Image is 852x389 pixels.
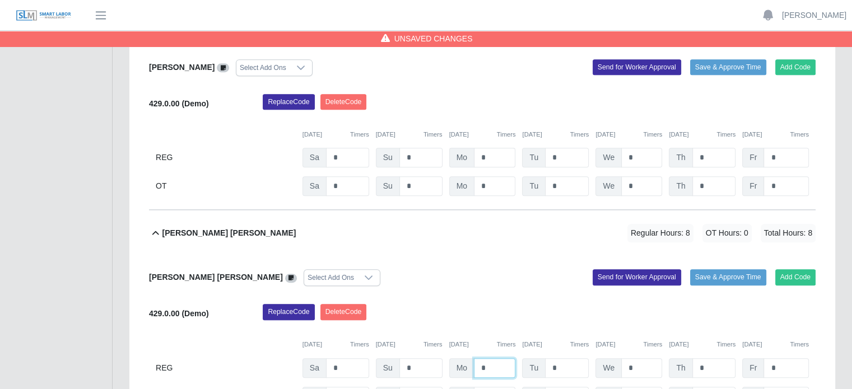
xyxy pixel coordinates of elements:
[595,130,662,139] div: [DATE]
[643,130,662,139] button: Timers
[350,130,369,139] button: Timers
[156,148,296,167] div: REG
[263,304,314,320] button: ReplaceCode
[775,269,816,285] button: Add Code
[236,60,290,76] div: Select Add Ons
[149,99,209,108] b: 429.0.00 (Demo)
[376,340,443,349] div: [DATE]
[423,340,443,349] button: Timers
[304,270,357,285] div: Select Add Ons
[627,224,693,242] span: Regular Hours: 8
[522,176,546,196] span: Tu
[376,176,400,196] span: Su
[497,130,516,139] button: Timers
[669,130,735,139] div: [DATE]
[350,340,369,349] button: Timers
[669,148,692,167] span: Th
[522,130,589,139] div: [DATE]
[716,130,735,139] button: Timers
[302,176,327,196] span: Sa
[669,340,735,349] div: [DATE]
[716,340,735,349] button: Timers
[690,269,766,285] button: Save & Approve Time
[449,148,474,167] span: Mo
[522,148,546,167] span: Tu
[782,10,846,21] a: [PERSON_NAME]
[595,340,662,349] div: [DATE]
[595,176,622,196] span: We
[423,130,443,139] button: Timers
[302,148,327,167] span: Sa
[149,210,816,256] button: [PERSON_NAME] [PERSON_NAME] Regular Hours: 8 OT Hours: 0 Total Hours: 8
[742,340,809,349] div: [DATE]
[522,358,546,378] span: Tu
[497,340,516,349] button: Timers
[742,148,764,167] span: Fr
[376,130,443,139] div: [DATE]
[162,227,296,239] b: [PERSON_NAME] [PERSON_NAME]
[790,340,809,349] button: Timers
[376,358,400,378] span: Su
[775,59,816,75] button: Add Code
[742,130,809,139] div: [DATE]
[570,130,589,139] button: Timers
[302,358,327,378] span: Sa
[149,309,209,318] b: 429.0.00 (Demo)
[320,94,367,110] button: DeleteCode
[156,176,296,196] div: OT
[149,273,283,282] b: [PERSON_NAME] [PERSON_NAME]
[149,63,215,72] b: [PERSON_NAME]
[263,94,314,110] button: ReplaceCode
[302,130,369,139] div: [DATE]
[449,176,474,196] span: Mo
[643,340,662,349] button: Timers
[449,130,516,139] div: [DATE]
[742,176,764,196] span: Fr
[522,340,589,349] div: [DATE]
[449,358,474,378] span: Mo
[570,340,589,349] button: Timers
[449,340,516,349] div: [DATE]
[742,358,764,378] span: Fr
[394,33,473,44] span: Unsaved Changes
[790,130,809,139] button: Timers
[593,59,681,75] button: Send for Worker Approval
[669,358,692,378] span: Th
[320,304,367,320] button: DeleteCode
[16,10,72,22] img: SLM Logo
[593,269,681,285] button: Send for Worker Approval
[595,148,622,167] span: We
[761,224,816,242] span: Total Hours: 8
[702,224,752,242] span: OT Hours: 0
[376,148,400,167] span: Su
[669,176,692,196] span: Th
[217,63,229,72] a: View/Edit Notes
[285,273,297,282] a: View/Edit Notes
[156,358,296,378] div: REG
[595,358,622,378] span: We
[302,340,369,349] div: [DATE]
[690,59,766,75] button: Save & Approve Time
